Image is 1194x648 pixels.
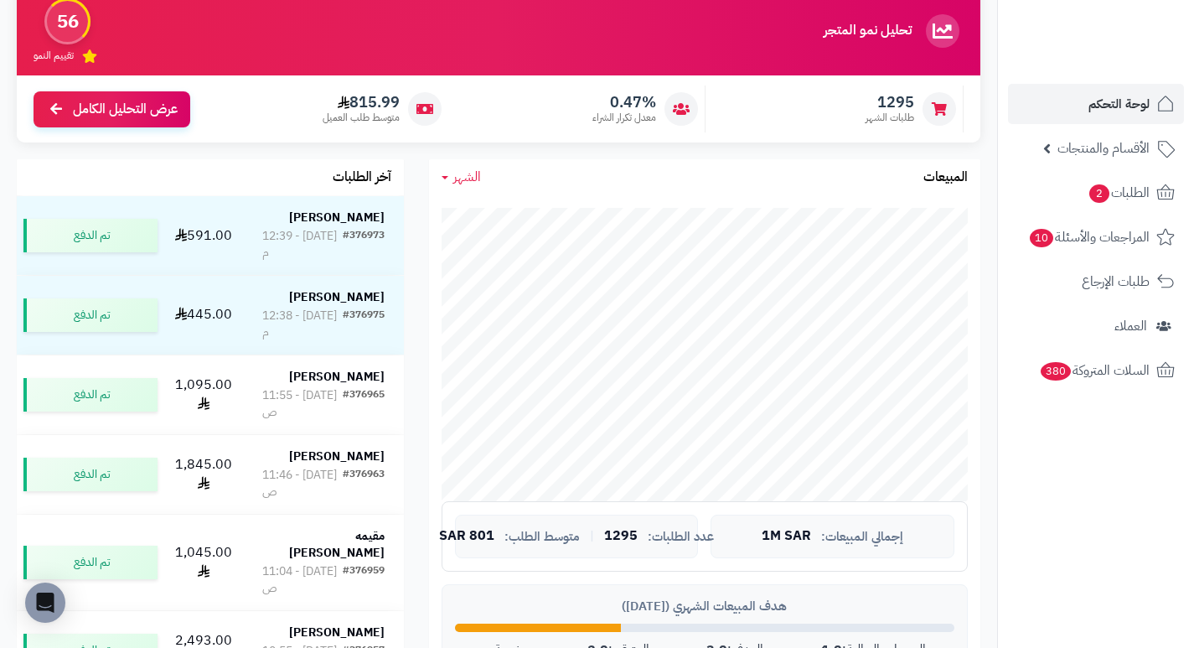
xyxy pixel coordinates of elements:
[1114,314,1147,338] span: العملاء
[592,111,656,125] span: معدل تكرار الشراء
[1008,306,1184,346] a: العملاء
[289,448,385,465] strong: [PERSON_NAME]
[1008,217,1184,257] a: المراجعات والأسئلة10
[23,546,158,579] div: تم الدفع
[343,467,385,500] div: #376963
[34,49,74,63] span: تقييم النمو
[1088,181,1150,205] span: الطلبات
[866,111,914,125] span: طلبات الشهر
[262,228,343,262] div: [DATE] - 12:39 م
[866,93,914,111] span: 1295
[824,23,912,39] h3: تحليل نمو المتجر
[289,527,385,562] strong: مقيمه [PERSON_NAME]
[1008,350,1184,391] a: السلات المتروكة380
[1008,84,1184,124] a: لوحة التحكم
[164,355,243,434] td: 1,095.00
[1028,226,1150,249] span: المراجعات والأسئلة
[23,298,158,332] div: تم الدفع
[762,529,811,544] span: 1M SAR
[289,288,385,306] strong: [PERSON_NAME]
[262,467,343,500] div: [DATE] - 11:46 ص
[23,378,158,412] div: تم الدفع
[821,530,903,544] span: إجمالي المبيعات:
[590,530,594,542] span: |
[164,515,243,610] td: 1,045.00
[1089,184,1109,203] span: 2
[923,170,968,185] h3: المبيعات
[1057,137,1150,160] span: الأقسام والمنتجات
[343,228,385,262] div: #376973
[1008,262,1184,302] a: طلبات الإرجاع
[455,598,954,615] div: هدف المبيعات الشهري ([DATE])
[343,387,385,421] div: #376965
[343,563,385,597] div: #376959
[1082,270,1150,293] span: طلبات الإرجاع
[323,111,400,125] span: متوسط طلب العميل
[289,368,385,386] strong: [PERSON_NAME]
[289,624,385,641] strong: [PERSON_NAME]
[604,529,638,544] span: 1295
[1039,359,1150,382] span: السلات المتروكة
[648,530,714,544] span: عدد الطلبات:
[262,387,343,421] div: [DATE] - 11:55 ص
[34,91,190,127] a: عرض التحليل الكامل
[25,583,65,623] div: Open Intercom Messenger
[343,308,385,341] div: #376975
[1030,229,1053,247] span: 10
[592,93,656,111] span: 0.47%
[289,209,385,226] strong: [PERSON_NAME]
[323,93,400,111] span: 815.99
[23,219,158,252] div: تم الدفع
[73,100,178,119] span: عرض التحليل الكامل
[504,530,580,544] span: متوسط الطلب:
[442,168,481,187] a: الشهر
[23,458,158,491] div: تم الدفع
[164,196,243,275] td: 591.00
[262,563,343,597] div: [DATE] - 11:04 ص
[453,167,481,187] span: الشهر
[164,276,243,355] td: 445.00
[333,170,391,185] h3: آخر الطلبات
[262,308,343,341] div: [DATE] - 12:38 م
[1008,173,1184,213] a: الطلبات2
[1041,362,1071,381] span: 380
[1088,92,1150,116] span: لوحة التحكم
[164,435,243,514] td: 1,845.00
[439,529,494,544] span: 801 SAR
